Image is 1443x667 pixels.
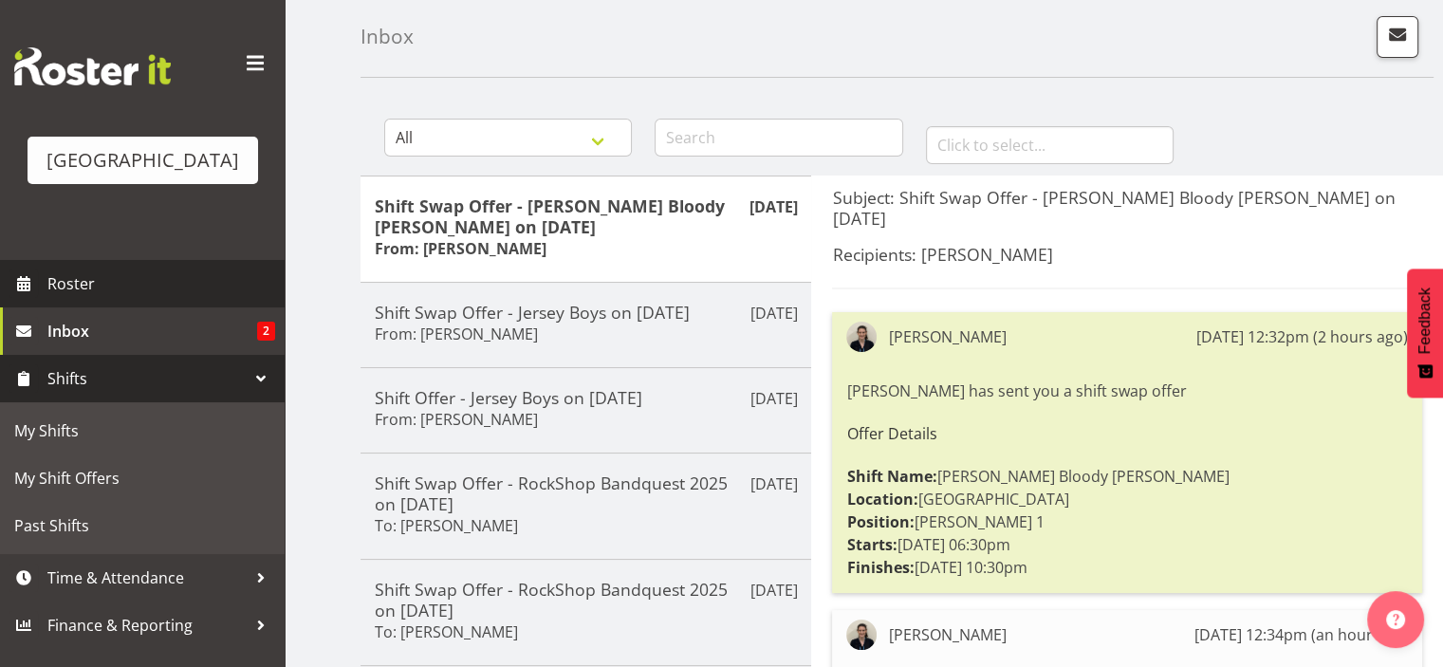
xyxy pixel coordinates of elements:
[749,472,797,495] p: [DATE]
[47,564,247,592] span: Time & Attendance
[749,579,797,602] p: [DATE]
[888,623,1006,646] div: [PERSON_NAME]
[14,417,270,445] span: My Shifts
[832,244,1422,265] h5: Recipients: [PERSON_NAME]
[375,622,518,641] h6: To: [PERSON_NAME]
[375,410,538,429] h6: From: [PERSON_NAME]
[375,516,518,535] h6: To: [PERSON_NAME]
[375,302,797,323] h5: Shift Swap Offer - Jersey Boys on [DATE]
[846,489,917,510] strong: Location:
[749,387,797,410] p: [DATE]
[655,119,902,157] input: Search
[926,126,1174,164] input: Click to select...
[375,324,538,343] h6: From: [PERSON_NAME]
[47,364,247,393] span: Shifts
[375,239,546,258] h6: From: [PERSON_NAME]
[832,187,1422,229] h5: Subject: Shift Swap Offer - [PERSON_NAME] Bloody [PERSON_NAME] on [DATE]
[47,611,247,639] span: Finance & Reporting
[846,375,1408,584] div: [PERSON_NAME] has sent you a shift swap offer [PERSON_NAME] Bloody [PERSON_NAME] [GEOGRAPHIC_DATA...
[888,325,1006,348] div: [PERSON_NAME]
[5,454,280,502] a: My Shift Offers
[846,322,877,352] img: amy-duncansond59bfc9310a868664fae73fa68b36eae.png
[375,195,797,237] h5: Shift Swap Offer - [PERSON_NAME] Bloody [PERSON_NAME] on [DATE]
[1416,287,1434,354] span: Feedback
[1407,269,1443,398] button: Feedback - Show survey
[846,557,914,578] strong: Finishes:
[5,502,280,549] a: Past Shifts
[14,47,171,85] img: Rosterit website logo
[1194,623,1408,646] div: [DATE] 12:34pm (an hour ago)
[5,407,280,454] a: My Shifts
[375,387,797,408] h5: Shift Offer - Jersey Boys on [DATE]
[47,317,257,345] span: Inbox
[846,534,897,555] strong: Starts:
[1386,610,1405,629] img: help-xxl-2.png
[47,269,275,298] span: Roster
[14,511,270,540] span: Past Shifts
[375,472,797,514] h5: Shift Swap Offer - RockShop Bandquest 2025 on [DATE]
[375,579,797,621] h5: Shift Swap Offer - RockShop Bandquest 2025 on [DATE]
[361,26,414,47] h4: Inbox
[846,620,877,650] img: amy-duncansond59bfc9310a868664fae73fa68b36eae.png
[749,302,797,324] p: [DATE]
[257,322,275,341] span: 2
[749,195,797,218] p: [DATE]
[846,425,1408,442] h6: Offer Details
[14,464,270,492] span: My Shift Offers
[46,146,239,175] div: [GEOGRAPHIC_DATA]
[846,466,936,487] strong: Shift Name:
[846,511,914,532] strong: Position:
[1196,325,1408,348] div: [DATE] 12:32pm (2 hours ago)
